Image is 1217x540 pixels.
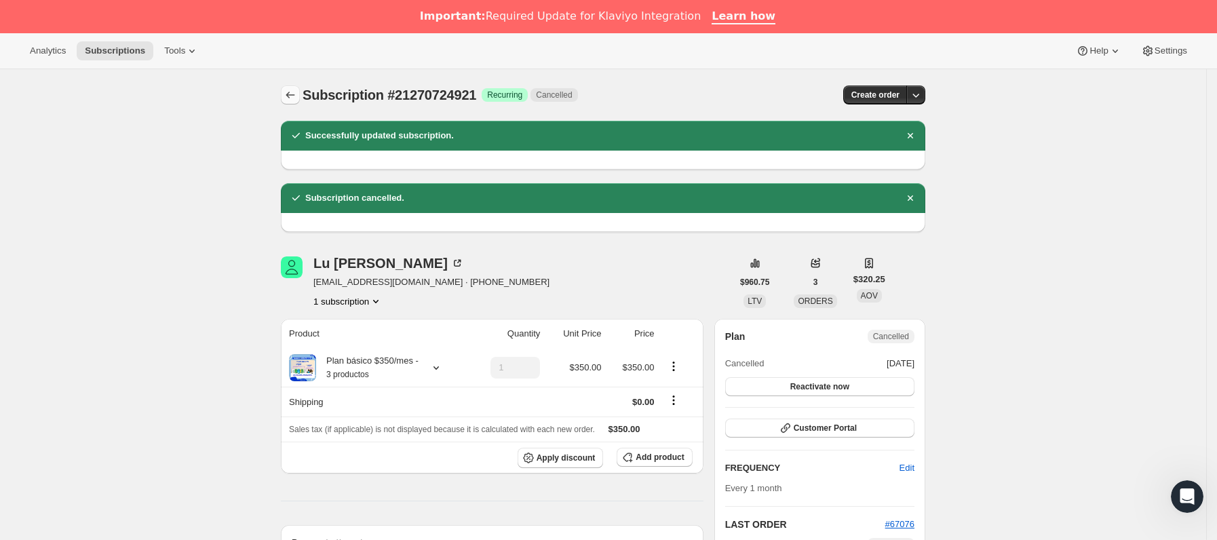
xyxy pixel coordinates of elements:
[313,275,549,289] span: [EMAIL_ADDRESS][DOMAIN_NAME] · [PHONE_NUMBER]
[305,191,404,205] h2: Subscription cancelled.
[805,273,826,292] button: 3
[487,90,522,100] span: Recurring
[544,319,605,349] th: Unit Price
[725,483,782,493] span: Every 1 month
[313,294,383,308] button: Product actions
[1133,41,1195,60] button: Settings
[617,448,692,467] button: Add product
[901,126,920,145] button: Descartar notificación
[901,189,920,208] button: Descartar notificación
[468,319,544,349] th: Quantity
[725,461,900,475] h2: FREQUENCY
[316,354,419,381] div: Plan básico $350/mes -
[885,519,914,529] a: #67076
[623,362,655,372] span: $350.00
[606,319,659,349] th: Price
[303,88,476,102] span: Subscription #21270724921
[281,319,468,349] th: Product
[305,129,454,142] h2: Successfully updated subscription.
[843,85,908,104] button: Create order
[732,273,777,292] button: $960.75
[326,370,369,379] small: 3 productos
[1155,45,1187,56] span: Settings
[813,277,818,288] span: 3
[891,457,923,479] button: Edit
[725,518,885,531] h2: LAST ORDER
[790,381,849,392] span: Reactivate now
[518,448,604,468] button: Apply discount
[77,41,153,60] button: Subscriptions
[1068,41,1129,60] button: Help
[420,9,701,23] div: Required Update for Klaviyo Integration
[632,397,655,407] span: $0.00
[1089,45,1108,56] span: Help
[420,9,486,22] b: Important:
[281,387,468,417] th: Shipping
[313,256,464,270] div: Lu [PERSON_NAME]
[900,461,914,475] span: Edit
[1171,480,1203,513] iframe: Intercom live chat
[861,291,878,301] span: AOV
[887,357,914,370] span: [DATE]
[798,296,832,306] span: ORDERS
[663,393,684,408] button: Shipping actions
[712,9,775,24] a: Learn how
[851,90,900,100] span: Create order
[748,296,762,306] span: LTV
[740,277,769,288] span: $960.75
[164,45,185,56] span: Tools
[289,354,316,381] img: product img
[725,357,765,370] span: Cancelled
[794,423,857,433] span: Customer Portal
[725,330,746,343] h2: Plan
[725,419,914,438] button: Customer Portal
[289,425,595,434] span: Sales tax (if applicable) is not displayed because it is calculated with each new order.
[663,359,684,374] button: Product actions
[30,45,66,56] span: Analytics
[885,518,914,531] button: #67076
[570,362,602,372] span: $350.00
[156,41,207,60] button: Tools
[873,331,909,342] span: Cancelled
[281,85,300,104] button: Subscriptions
[853,273,885,286] span: $320.25
[536,90,572,100] span: Cancelled
[636,452,684,463] span: Add product
[725,377,914,396] button: Reactivate now
[85,45,145,56] span: Subscriptions
[537,452,596,463] span: Apply discount
[608,424,640,434] span: $350.00
[281,256,303,278] span: Lu Najera
[22,41,74,60] button: Analytics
